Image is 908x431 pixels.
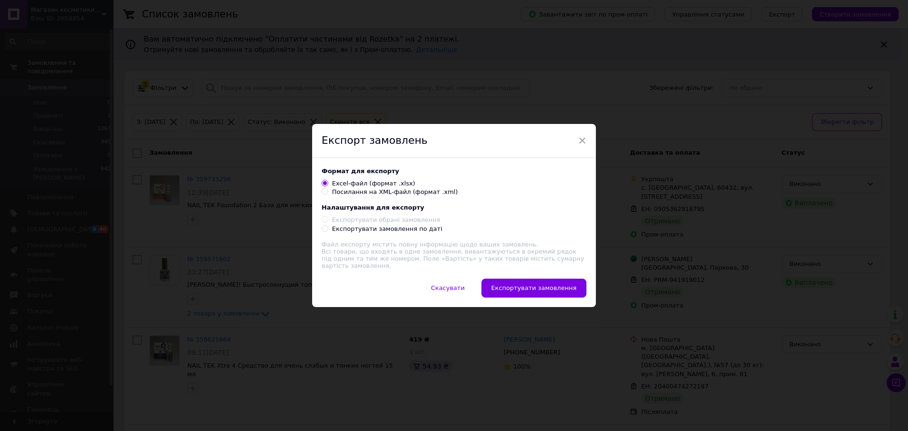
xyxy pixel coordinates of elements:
[312,124,596,158] div: Експорт замовлень
[322,241,586,269] div: Всі товари, що входять в одне замовлення, вивантажуються в окремий рядок під одним та тим же номе...
[491,284,576,291] span: Експортувати замовлення
[332,216,440,224] div: Експортувати обрані замовлення
[332,188,458,196] div: Посилання на XML-файл (формат .xml)
[322,204,586,211] div: Налаштування для експорту
[322,167,586,175] div: Формат для експорту
[332,225,442,233] div: Експортувати замовлення по даті
[481,279,586,298] button: Експортувати замовлення
[332,179,415,188] div: Excel-файл (формат .xlsx)
[322,241,586,248] div: Файл експорту містить повну інформацію щодо ваших замовлень.
[578,132,586,149] span: ×
[431,284,464,291] span: Скасувати
[421,279,474,298] button: Скасувати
